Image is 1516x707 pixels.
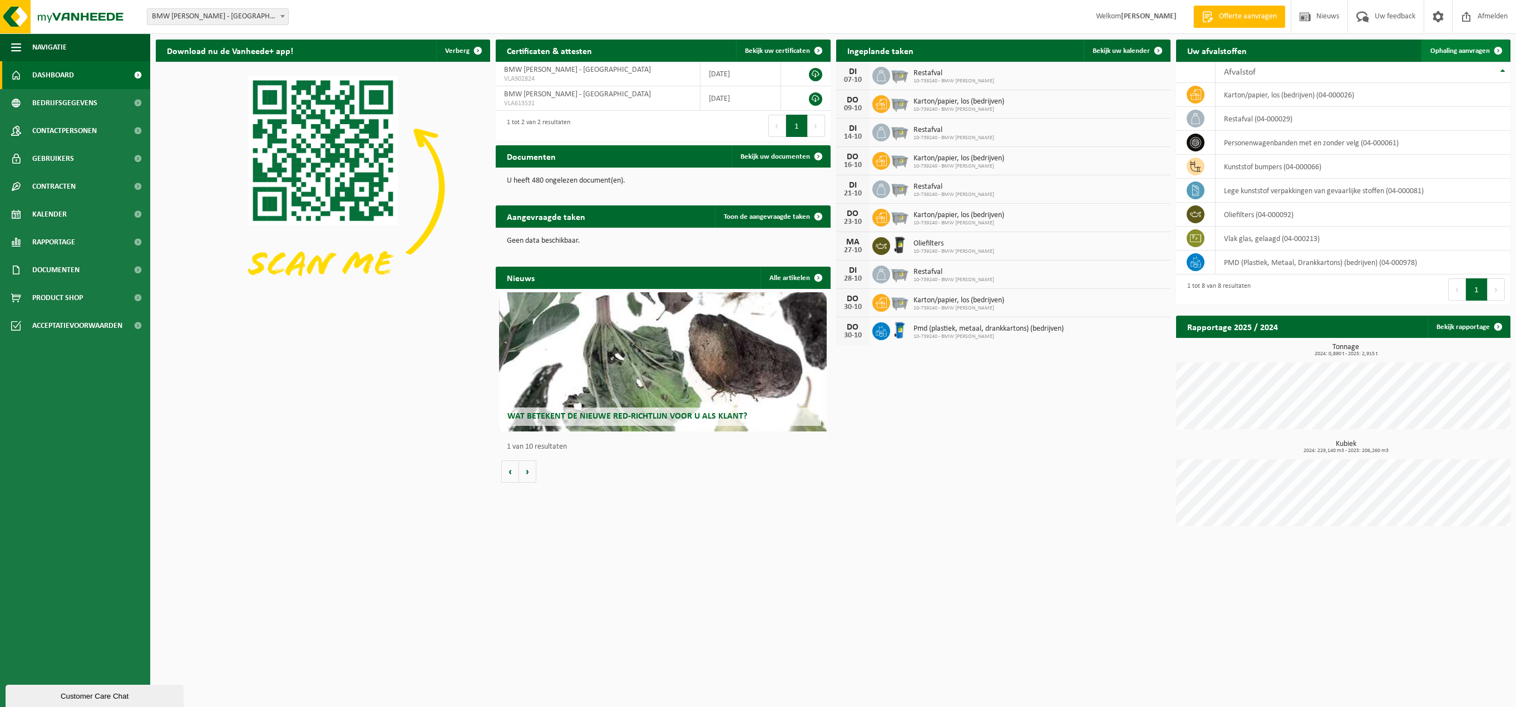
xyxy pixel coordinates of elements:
[32,200,67,228] span: Kalender
[504,99,692,108] span: VLA613531
[32,312,122,340] span: Acceptatievoorwaarden
[913,192,994,198] span: 10-739240 - BMW [PERSON_NAME]
[890,65,909,84] img: WB-2500-GAL-GY-01
[1421,40,1509,62] a: Ophaling aanvragen
[496,145,567,167] h2: Documenten
[768,115,786,137] button: Previous
[890,94,909,112] img: WB-2500-GAL-GY-01
[501,114,570,138] div: 1 tot 2 van 2 resultaten
[842,96,864,105] div: DO
[436,40,489,62] button: Verberg
[32,145,74,173] span: Gebruikers
[1430,47,1490,55] span: Ophaling aanvragen
[913,268,994,277] span: Restafval
[761,267,829,289] a: Alle artikelen
[842,275,864,283] div: 28-10
[32,173,76,200] span: Contracten
[1176,316,1289,337] h2: Rapportage 2025 / 2024
[842,181,864,190] div: DI
[842,124,864,133] div: DI
[1428,316,1509,338] a: Bekijk rapportage
[842,76,864,84] div: 07-10
[32,256,80,284] span: Documenten
[842,105,864,112] div: 09-10
[1182,351,1510,357] span: 2024: 0,890 t - 2025: 2,915 t
[1448,278,1466,301] button: Previous
[1216,83,1510,107] td: karton/papier, los (bedrijven) (04-000026)
[913,78,994,85] span: 10-739240 - BMW [PERSON_NAME]
[836,40,925,61] h2: Ingeplande taken
[842,303,864,311] div: 30-10
[913,239,994,248] span: Oliefilters
[786,115,808,137] button: 1
[913,277,994,283] span: 10-739240 - BMW [PERSON_NAME]
[842,294,864,303] div: DO
[445,47,470,55] span: Verberg
[890,207,909,226] img: WB-2500-GAL-GY-01
[715,205,829,228] a: Toon de aangevraagde taken
[732,145,829,168] a: Bekijk uw documenten
[890,150,909,169] img: WB-2500-GAL-GY-01
[913,163,1004,170] span: 10-739240 - BMW [PERSON_NAME]
[745,47,810,55] span: Bekijk uw certificaten
[507,443,824,451] p: 1 van 10 resultaten
[913,305,1004,312] span: 10-739240 - BMW [PERSON_NAME]
[913,325,1064,333] span: Pmd (plastiek, metaal, drankkartons) (bedrijven)
[913,135,994,141] span: 10-739240 - BMW [PERSON_NAME]
[724,213,810,220] span: Toon de aangevraagde taken
[1466,278,1488,301] button: 1
[499,292,827,431] a: Wat betekent de nieuwe RED-richtlijn voor u als klant?
[700,86,781,111] td: [DATE]
[1488,278,1505,301] button: Next
[1216,179,1510,203] td: lege kunststof verpakkingen van gevaarlijke stoffen (04-000081)
[913,97,1004,106] span: Karton/papier, los (bedrijven)
[913,69,994,78] span: Restafval
[1216,131,1510,155] td: personenwagenbanden met en zonder velg (04-000061)
[890,122,909,141] img: WB-2500-GAL-GY-01
[504,75,692,84] span: VLA902824
[890,292,909,311] img: WB-2500-GAL-GY-01
[1216,203,1510,227] td: oliefilters (04-000092)
[808,115,825,137] button: Next
[842,161,864,169] div: 16-10
[1216,227,1510,251] td: vlak glas, gelaagd (04-000213)
[842,266,864,275] div: DI
[913,220,1004,227] span: 10-739240 - BMW [PERSON_NAME]
[842,238,864,247] div: MA
[1084,40,1169,62] a: Bekijk uw kalender
[890,264,909,283] img: WB-2500-GAL-GY-01
[507,412,747,421] span: Wat betekent de nieuwe RED-richtlijn voor u als klant?
[1182,440,1510,454] h3: Kubiek
[890,179,909,198] img: WB-2500-GAL-GY-01
[1182,448,1510,454] span: 2024: 229,140 m3 - 2025: 206,260 m3
[32,117,97,145] span: Contactpersonen
[913,211,1004,220] span: Karton/papier, los (bedrijven)
[842,190,864,198] div: 21-10
[156,40,304,61] h2: Download nu de Vanheede+ app!
[842,133,864,141] div: 14-10
[913,183,994,192] span: Restafval
[1216,155,1510,179] td: kunststof bumpers (04-000066)
[842,323,864,332] div: DO
[1093,47,1150,55] span: Bekijk uw kalender
[736,40,829,62] a: Bekijk uw certificaten
[507,177,819,185] p: U heeft 480 ongelezen document(en).
[1182,343,1510,357] h3: Tonnage
[504,66,651,74] span: BMW [PERSON_NAME] - [GEOGRAPHIC_DATA]
[1224,68,1256,77] span: Afvalstof
[913,154,1004,163] span: Karton/papier, los (bedrijven)
[6,683,186,707] iframe: chat widget
[913,296,1004,305] span: Karton/papier, los (bedrijven)
[504,90,651,99] span: BMW [PERSON_NAME] - [GEOGRAPHIC_DATA]
[147,8,289,25] span: BMW DE MEY-VERHELST - OOSTENDE
[842,332,864,340] div: 30-10
[496,205,596,227] h2: Aangevraagde taken
[913,126,994,135] span: Restafval
[156,62,490,313] img: Download de VHEPlus App
[32,61,74,89] span: Dashboard
[842,247,864,254] div: 27-10
[1216,107,1510,131] td: restafval (04-000029)
[890,321,909,340] img: WB-0240-HPE-BE-01
[147,9,288,24] span: BMW DE MEY-VERHELST - OOSTENDE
